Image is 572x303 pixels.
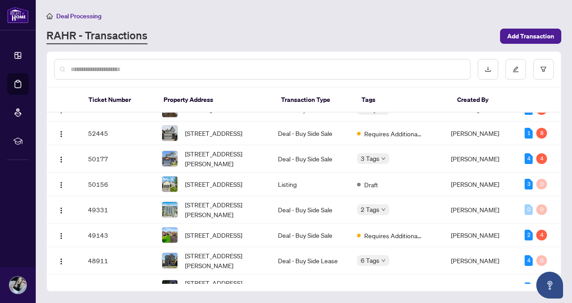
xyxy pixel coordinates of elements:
[451,231,499,239] span: [PERSON_NAME]
[525,179,533,189] div: 3
[271,247,350,274] td: Deal - Buy Side Lease
[81,247,155,274] td: 48911
[46,13,53,19] span: home
[7,7,29,23] img: logo
[54,253,68,268] button: Logo
[525,255,533,266] div: 4
[513,66,519,72] span: edit
[58,258,65,265] img: Logo
[271,196,350,223] td: Deal - Buy Side Sale
[58,156,65,163] img: Logo
[162,177,177,192] img: thumbnail-img
[525,153,533,164] div: 4
[185,251,264,270] span: [STREET_ADDRESS][PERSON_NAME]
[536,272,563,299] button: Open asap
[354,88,450,113] th: Tags
[525,204,533,215] div: 0
[81,88,156,113] th: Ticket Number
[81,274,155,302] td: 47826
[536,255,547,266] div: 0
[525,282,533,293] div: 3
[271,173,350,196] td: Listing
[364,231,422,240] span: Requires Additional Docs
[81,122,155,145] td: 52445
[536,204,547,215] div: 0
[451,155,499,163] span: [PERSON_NAME]
[361,204,379,215] span: 2 Tags
[58,130,65,138] img: Logo
[162,151,177,166] img: thumbnail-img
[46,28,147,44] a: RAHR - Transactions
[271,223,350,247] td: Deal - Buy Side Sale
[451,129,499,137] span: [PERSON_NAME]
[185,230,242,240] span: [STREET_ADDRESS]
[364,283,378,293] span: Draft
[162,227,177,243] img: thumbnail-img
[54,177,68,191] button: Logo
[162,280,177,295] img: thumbnail-img
[185,179,242,189] span: [STREET_ADDRESS]
[485,66,491,72] span: download
[478,59,498,80] button: download
[54,281,68,295] button: Logo
[500,29,561,44] button: Add Transaction
[451,206,499,214] span: [PERSON_NAME]
[361,153,379,164] span: 3 Tags
[81,173,155,196] td: 50156
[162,126,177,141] img: thumbnail-img
[9,277,26,294] img: Profile Icon
[533,59,554,80] button: filter
[54,202,68,217] button: Logo
[271,145,350,173] td: Deal - Buy Side Sale
[451,257,499,265] span: [PERSON_NAME]
[81,145,155,173] td: 50177
[364,129,422,139] span: Requires Additional Docs
[540,66,547,72] span: filter
[271,274,350,302] td: Listing
[58,181,65,189] img: Logo
[58,232,65,240] img: Logo
[81,223,155,247] td: 49143
[54,126,68,140] button: Logo
[451,180,499,188] span: [PERSON_NAME]
[536,153,547,164] div: 4
[185,149,264,168] span: [STREET_ADDRESS][PERSON_NAME]
[361,255,379,265] span: 6 Tags
[156,88,274,113] th: Property Address
[162,202,177,217] img: thumbnail-img
[271,122,350,145] td: Deal - Buy Side Sale
[54,151,68,166] button: Logo
[81,196,155,223] td: 49331
[185,200,264,219] span: [STREET_ADDRESS][PERSON_NAME]
[505,59,526,80] button: edit
[56,12,101,20] span: Deal Processing
[58,207,65,214] img: Logo
[185,128,242,138] span: [STREET_ADDRESS]
[381,207,386,212] span: down
[525,230,533,240] div: 2
[536,179,547,189] div: 0
[162,253,177,268] img: thumbnail-img
[536,128,547,139] div: 8
[507,29,554,43] span: Add Transaction
[54,228,68,242] button: Logo
[381,258,386,263] span: down
[274,88,354,113] th: Transaction Type
[364,180,378,189] span: Draft
[536,230,547,240] div: 4
[525,128,533,139] div: 1
[185,278,264,298] span: [STREET_ADDRESS][PERSON_NAME]
[450,88,514,113] th: Created By
[381,156,386,161] span: down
